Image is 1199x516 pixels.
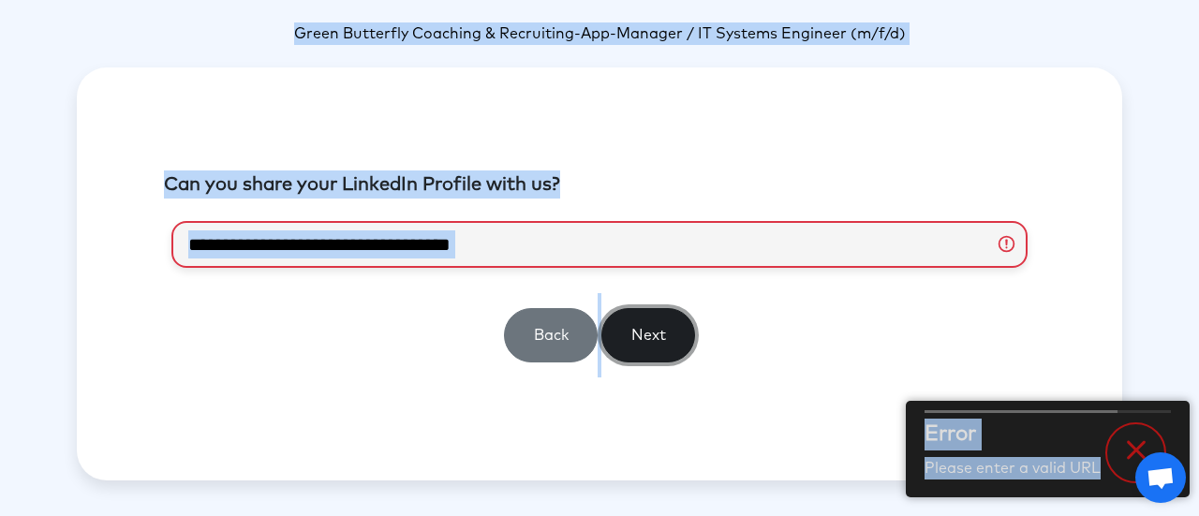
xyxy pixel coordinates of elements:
[601,308,695,362] button: Next
[504,308,598,362] button: Back
[164,170,560,199] label: Can you share your LinkedIn Profile with us?
[581,26,906,41] span: App-Manager / IT Systems Engineer (m/f/d)
[294,26,574,41] span: Green Butterfly Coaching & Recruiting
[77,22,1122,45] p: -
[1135,452,1186,503] a: Open chat
[925,457,1101,479] p: Please enter a valid URL
[925,419,1101,450] h2: Error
